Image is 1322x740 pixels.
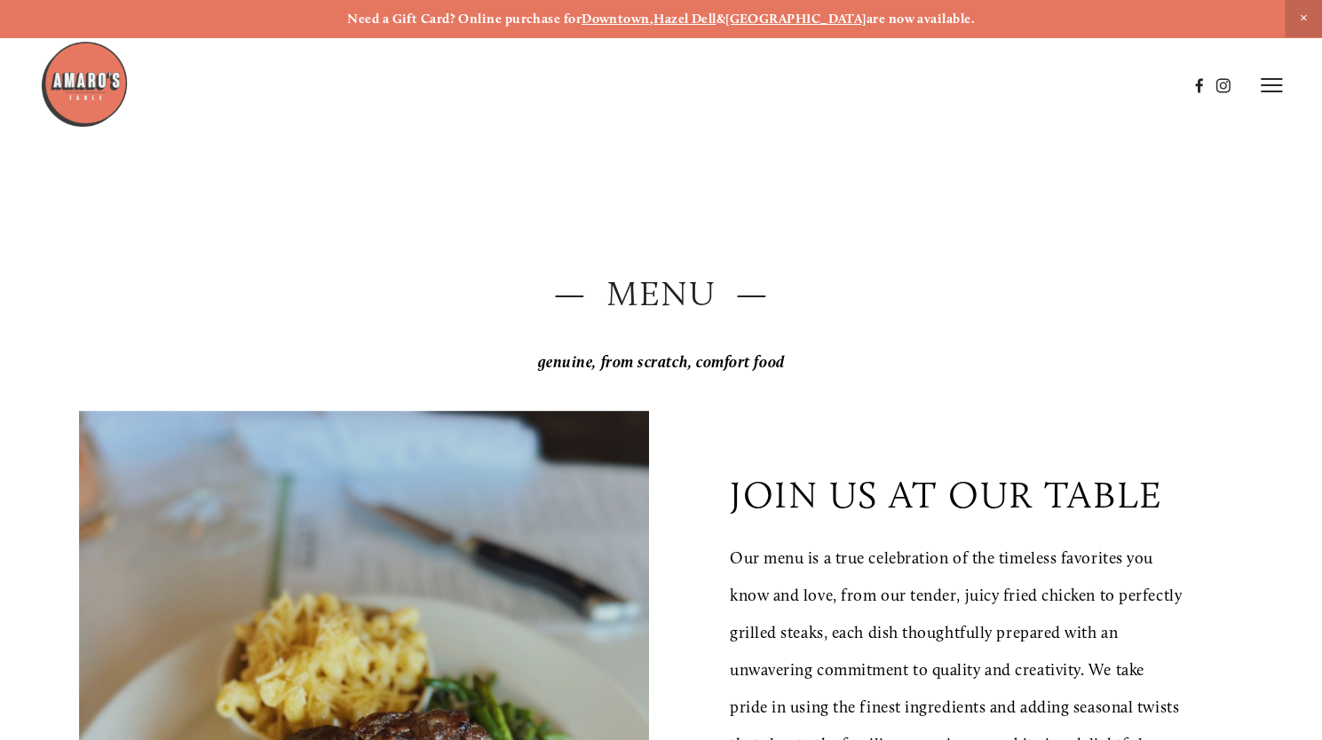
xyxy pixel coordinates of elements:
[716,11,725,27] strong: &
[347,11,582,27] strong: Need a Gift Card? Online purchase for
[538,352,785,372] em: genuine, from scratch, comfort food
[725,11,867,27] a: [GEOGRAPHIC_DATA]
[582,11,650,27] a: Downtown
[650,11,653,27] strong: ,
[730,472,1163,517] p: join us at our table
[79,269,1242,318] h2: — Menu —
[40,40,129,129] img: Amaro's Table
[867,11,975,27] strong: are now available.
[653,11,716,27] a: Hazel Dell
